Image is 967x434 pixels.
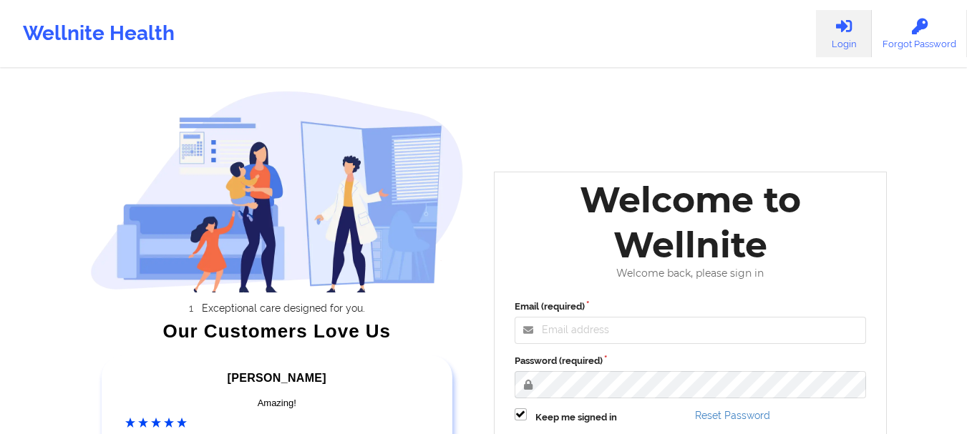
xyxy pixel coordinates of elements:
li: Exceptional care designed for you. [103,302,464,314]
div: Our Customers Love Us [90,324,464,338]
input: Email address [515,317,867,344]
span: [PERSON_NAME] [228,372,326,384]
label: Password (required) [515,354,867,368]
img: wellnite-auth-hero_200.c722682e.png [90,90,464,292]
label: Email (required) [515,300,867,314]
div: Welcome to Wellnite [505,177,877,267]
div: Amazing! [125,396,429,410]
a: Reset Password [695,410,770,421]
a: Forgot Password [872,10,967,57]
div: Welcome back, please sign in [505,267,877,280]
label: Keep me signed in [535,410,617,425]
a: Login [816,10,872,57]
